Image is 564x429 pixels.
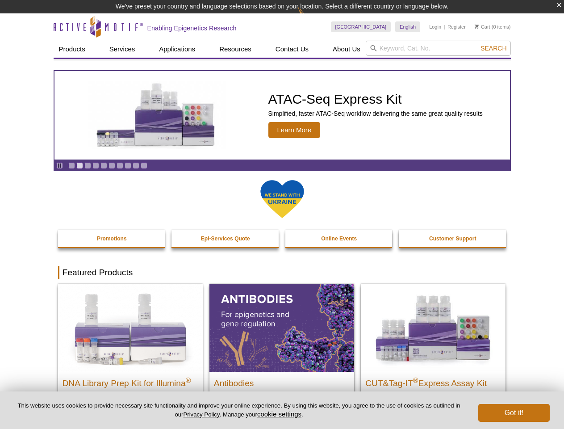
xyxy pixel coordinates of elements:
a: CUT&Tag-IT® Express Assay Kit CUT&Tag-IT®Express Assay Kit Less variable and higher-throughput ge... [361,284,506,419]
a: Resources [214,41,257,58]
a: Go to slide 10 [141,162,147,169]
a: Go to slide 4 [92,162,99,169]
a: English [395,21,420,32]
a: Go to slide 7 [117,162,123,169]
a: Cart [475,24,490,30]
a: Login [429,24,441,30]
a: Go to slide 3 [84,162,91,169]
img: CUT&Tag-IT® Express Assay Kit [361,284,506,371]
h2: Featured Products [58,266,506,279]
a: Online Events [285,230,393,247]
h2: CUT&Tag-IT Express Assay Kit [365,374,501,388]
img: DNA Library Prep Kit for Illumina [58,284,203,371]
strong: Epi-Services Quote [201,236,250,242]
a: About Us [327,41,366,58]
h2: Antibodies [214,374,350,388]
span: Search [480,45,506,52]
img: Your Cart [475,24,479,29]
a: Go to slide 9 [133,162,139,169]
li: (0 items) [475,21,511,32]
a: Services [104,41,141,58]
a: Applications [154,41,201,58]
button: Got it! [478,404,550,422]
img: We Stand With Ukraine [260,179,305,219]
button: cookie settings [257,410,301,418]
a: Go to slide 6 [109,162,115,169]
a: Go to slide 1 [68,162,75,169]
input: Keyword, Cat. No. [366,41,511,56]
button: Search [478,44,509,52]
a: Products [54,41,91,58]
strong: Online Events [321,236,357,242]
a: Go to slide 8 [125,162,131,169]
h2: Enabling Epigenetics Research [147,24,237,32]
a: Customer Support [399,230,507,247]
a: Go to slide 5 [100,162,107,169]
img: Change Here [298,7,322,28]
a: Go to slide 2 [76,162,83,169]
a: Promotions [58,230,166,247]
sup: ® [413,376,418,384]
li: | [444,21,445,32]
sup: ® [186,376,191,384]
img: All Antibodies [209,284,354,371]
p: This website uses cookies to provide necessary site functionality and improve your online experie... [14,402,464,419]
strong: Promotions [97,236,127,242]
a: Privacy Policy [183,411,219,418]
a: Toggle autoplay [56,162,63,169]
a: Register [447,24,466,30]
a: DNA Library Prep Kit for Illumina DNA Library Prep Kit for Illumina® Dual Index NGS Kit for ChIP-... [58,284,203,428]
a: Epi-Services Quote [171,230,280,247]
h2: DNA Library Prep Kit for Illumina [63,374,198,388]
a: [GEOGRAPHIC_DATA] [331,21,391,32]
strong: Customer Support [429,236,476,242]
a: All Antibodies Antibodies Application-tested antibodies for ChIP, CUT&Tag, and CUT&RUN. [209,284,354,419]
a: Contact Us [270,41,314,58]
